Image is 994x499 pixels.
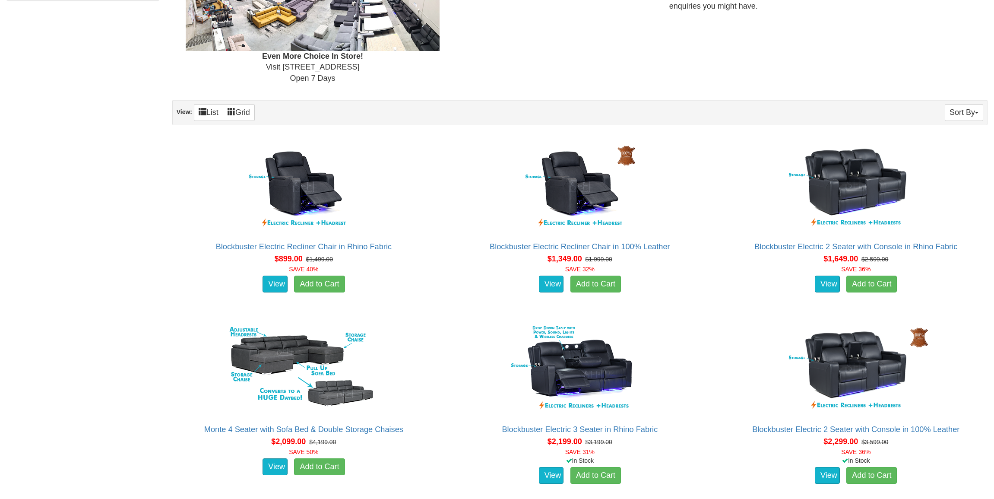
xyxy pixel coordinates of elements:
img: Blockbuster Electric 2 Seater with Console in 100% Leather [778,321,934,416]
del: $1,999.00 [586,256,612,263]
del: $3,599.00 [861,439,888,445]
button: Sort By [945,104,983,121]
a: Grid [223,104,255,121]
span: $2,299.00 [823,437,858,446]
font: SAVE 36% [841,448,871,455]
a: View [815,467,840,484]
del: $2,599.00 [861,256,888,263]
img: Blockbuster Electric Recliner Chair in 100% Leather [502,139,658,234]
a: Blockbuster Electric Recliner Chair in Rhino Fabric [216,242,392,251]
span: $1,349.00 [548,254,582,263]
a: Add to Cart [846,467,897,484]
span: $2,099.00 [271,437,306,446]
a: List [194,104,223,121]
b: Even More Choice In Store! [262,52,363,60]
font: SAVE 50% [289,448,318,455]
del: $4,199.00 [309,439,336,445]
a: Blockbuster Electric 2 Seater with Console in Rhino Fabric [754,242,957,251]
div: In Stock [723,456,989,465]
a: Add to Cart [294,276,345,293]
img: Blockbuster Electric 3 Seater in Rhino Fabric [502,321,658,416]
a: Add to Cart [570,276,621,293]
span: $899.00 [275,254,303,263]
strong: View: [177,108,192,115]
a: View [539,276,564,293]
del: $1,499.00 [306,256,333,263]
a: Blockbuster Electric 2 Seater with Console in 100% Leather [752,425,959,434]
font: SAVE 40% [289,266,318,273]
img: Monte 4 Seater with Sofa Bed & Double Storage Chaises [226,321,381,416]
img: Blockbuster Electric Recliner Chair in Rhino Fabric [226,139,381,234]
a: View [263,458,288,476]
a: Add to Cart [294,458,345,476]
a: Blockbuster Electric 3 Seater in Rhino Fabric [502,425,658,434]
img: Blockbuster Electric 2 Seater with Console in Rhino Fabric [778,139,934,234]
font: SAVE 36% [841,266,871,273]
font: SAVE 31% [565,448,595,455]
a: Add to Cart [846,276,897,293]
a: View [815,276,840,293]
del: $3,199.00 [586,439,612,445]
a: Monte 4 Seater with Sofa Bed & Double Storage Chaises [204,425,403,434]
a: Blockbuster Electric Recliner Chair in 100% Leather [490,242,670,251]
a: View [263,276,288,293]
a: View [539,467,564,484]
span: $2,199.00 [548,437,582,446]
a: Add to Cart [570,467,621,484]
span: $1,649.00 [823,254,858,263]
font: SAVE 32% [565,266,595,273]
div: In Stock [446,456,713,465]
